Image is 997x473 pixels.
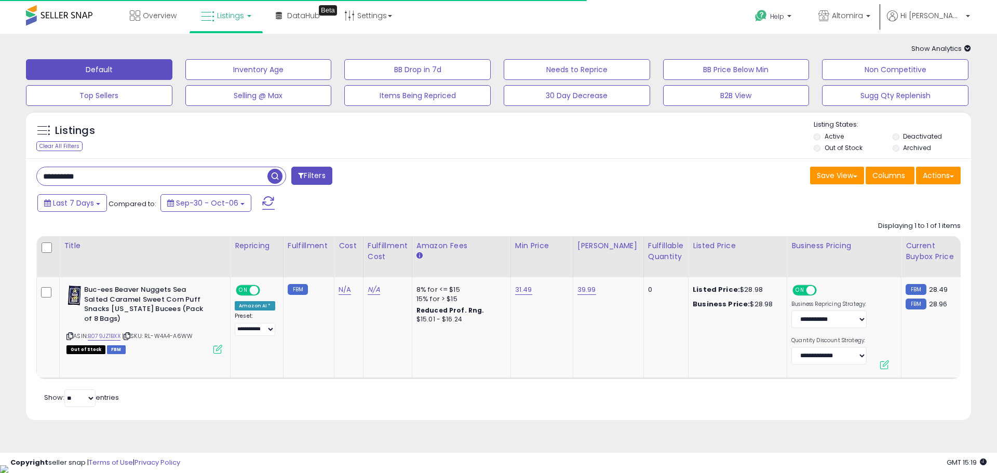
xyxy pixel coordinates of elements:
label: Archived [903,143,931,152]
span: Columns [872,170,905,181]
div: Repricing [235,240,279,251]
span: Show Analytics [911,44,971,53]
b: Listed Price: [693,285,740,294]
p: Listing States: [814,120,971,130]
div: Title [64,240,226,251]
button: Items Being Repriced [344,85,491,106]
a: B079JZ1BXX [88,332,120,341]
span: Compared to: [109,199,156,209]
div: $28.98 [693,285,779,294]
small: FBM [906,299,926,309]
a: N/A [339,285,351,295]
label: Out of Stock [825,143,863,152]
b: Buc-ees Beaver Nuggets Sea Salted Caramel Sweet Corn Puff Snacks [US_STATE] Bucees (Pack of 8 Bags) [84,285,210,326]
div: Fulfillment [288,240,330,251]
button: Sugg Qty Replenish [822,85,968,106]
small: Amazon Fees. [416,251,423,261]
button: Needs to Reprice [504,59,650,80]
span: Altomira [832,10,863,21]
span: DataHub [287,10,320,21]
label: Deactivated [903,132,942,141]
a: N/A [368,285,380,295]
button: Last 7 Days [37,194,107,212]
span: Overview [143,10,177,21]
div: 15% for > $15 [416,294,503,304]
div: Tooltip anchor [319,5,337,16]
span: Last 7 Days [53,198,94,208]
div: 8% for <= $15 [416,285,503,294]
div: Clear All Filters [36,141,83,151]
span: ON [793,286,806,295]
h5: Listings [55,124,95,138]
div: Current Buybox Price [906,240,959,262]
span: Show: entries [44,393,119,402]
a: Terms of Use [89,457,133,467]
div: Cost [339,240,359,251]
div: $15.01 - $16.24 [416,315,503,324]
div: Amazon Fees [416,240,506,251]
small: FBM [288,284,308,295]
span: Listings [217,10,244,21]
small: FBM [906,284,926,295]
button: Top Sellers [26,85,172,106]
span: Help [770,12,784,21]
button: 30 Day Decrease [504,85,650,106]
b: Business Price: [693,299,750,309]
a: 31.49 [515,285,532,295]
label: Business Repricing Strategy: [791,301,867,308]
span: 28.96 [929,299,948,309]
strong: Copyright [10,457,48,467]
div: Amazon AI * [235,301,275,310]
span: FBM [107,345,126,354]
button: Filters [291,167,332,185]
b: Reduced Prof. Rng. [416,306,484,315]
span: 28.49 [929,285,948,294]
div: seller snap | | [10,458,180,468]
button: Non Competitive [822,59,968,80]
button: BB Drop in 7d [344,59,491,80]
a: 39.99 [577,285,596,295]
div: Fulfillment Cost [368,240,408,262]
button: Columns [866,167,914,184]
button: B2B View [663,85,810,106]
div: Business Pricing [791,240,897,251]
div: Listed Price [693,240,783,251]
a: Privacy Policy [134,457,180,467]
button: Selling @ Max [185,85,332,106]
div: Fulfillable Quantity [648,240,684,262]
div: ASIN: [66,285,222,353]
button: BB Price Below Min [663,59,810,80]
span: OFF [815,286,832,295]
div: Displaying 1 to 1 of 1 items [878,221,961,231]
span: 2025-10-14 15:19 GMT [947,457,987,467]
div: [PERSON_NAME] [577,240,639,251]
button: Actions [916,167,961,184]
div: Preset: [235,313,275,336]
button: Default [26,59,172,80]
span: Hi [PERSON_NAME] [900,10,963,21]
span: All listings that are currently out of stock and unavailable for purchase on Amazon [66,345,105,354]
i: Get Help [755,9,767,22]
img: 51cK5yhOgpL._SL40_.jpg [66,285,82,306]
a: Help [747,2,802,34]
a: Hi [PERSON_NAME] [887,10,970,34]
div: Min Price [515,240,569,251]
div: 0 [648,285,680,294]
button: Save View [810,167,864,184]
label: Active [825,132,844,141]
button: Sep-30 - Oct-06 [160,194,251,212]
button: Inventory Age [185,59,332,80]
span: ON [237,286,250,295]
span: Sep-30 - Oct-06 [176,198,238,208]
span: OFF [259,286,275,295]
span: | SKU: RL-W4A4-A6WW [122,332,193,340]
div: $28.98 [693,300,779,309]
label: Quantity Discount Strategy: [791,337,867,344]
